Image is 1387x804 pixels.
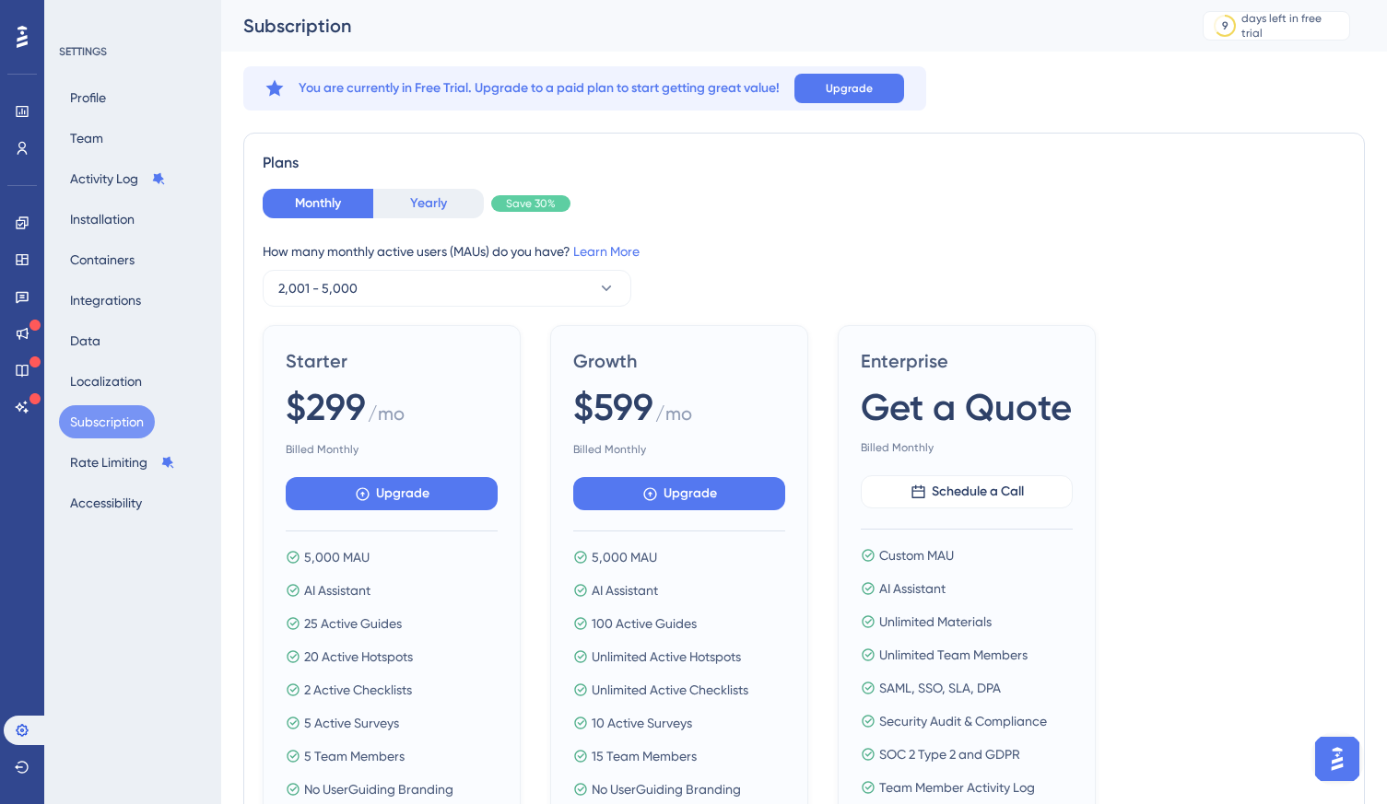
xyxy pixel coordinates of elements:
[1222,18,1228,33] div: 9
[376,483,429,505] span: Upgrade
[304,778,453,800] span: No UserGuiding Branding
[1310,731,1365,787] iframe: UserGuiding AI Assistant Launcher
[592,679,748,701] span: Unlimited Active Checklists
[879,644,1028,666] span: Unlimited Team Members
[304,579,370,601] span: AI Assistant
[59,81,117,114] button: Profile
[861,440,1073,455] span: Billed Monthly
[263,240,1346,262] div: How many monthly active users (MAUs) do you have?
[59,243,146,276] button: Containers
[286,477,498,510] button: Upgrade
[932,481,1024,503] span: Schedule a Call
[278,277,358,299] span: 2,001 - 5,000
[879,577,946,600] span: AI Assistant
[1241,11,1344,41] div: days left in free trial
[59,122,114,155] button: Team
[263,189,373,218] button: Monthly
[592,778,741,800] span: No UserGuiding Branding
[664,483,717,505] span: Upgrade
[879,544,954,566] span: Custom MAU
[879,677,1001,699] span: SAML, SSO, SLA, DPA
[304,712,399,734] span: 5 Active Surveys
[286,442,498,457] span: Billed Monthly
[592,612,697,635] span: 100 Active Guides
[655,401,692,435] span: / mo
[573,381,653,433] span: $599
[299,77,780,99] span: You are currently in Free Trial. Upgrade to a paid plan to start getting great value!
[304,646,413,668] span: 20 Active Hotspots
[573,244,640,259] a: Learn More
[879,611,992,633] span: Unlimited Materials
[286,381,366,433] span: $299
[304,612,402,635] span: 25 Active Guides
[59,405,155,438] button: Subscription
[59,284,152,317] button: Integrations
[861,475,1073,508] button: Schedule a Call
[59,44,208,59] div: SETTINGS
[59,162,177,195] button: Activity Log
[879,776,1035,798] span: Team Member Activity Log
[573,442,785,457] span: Billed Monthly
[592,579,658,601] span: AI Assistant
[304,679,412,701] span: 2 Active Checklists
[592,712,692,734] span: 10 Active Surveys
[879,743,1020,765] span: SOC 2 Type 2 and GDPR
[59,324,112,357] button: Data
[304,546,370,568] span: 5,000 MAU
[506,196,556,211] span: Save 30%
[304,745,405,767] span: 5 Team Members
[861,348,1073,374] span: Enterprise
[263,152,1346,174] div: Plans
[826,81,873,96] span: Upgrade
[243,13,1157,39] div: Subscription
[286,348,498,374] span: Starter
[592,745,697,767] span: 15 Team Members
[59,446,186,479] button: Rate Limiting
[59,203,146,236] button: Installation
[573,477,785,510] button: Upgrade
[368,401,405,435] span: / mo
[879,710,1047,732] span: Security Audit & Compliance
[59,486,153,519] button: Accessibility
[592,646,741,668] span: Unlimited Active Hotspots
[861,381,1072,433] span: Get a Quote
[59,365,153,398] button: Localization
[794,74,904,103] button: Upgrade
[263,270,631,307] button: 2,001 - 5,000
[373,189,484,218] button: Yearly
[573,348,785,374] span: Growth
[592,546,657,568] span: 5,000 MAU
